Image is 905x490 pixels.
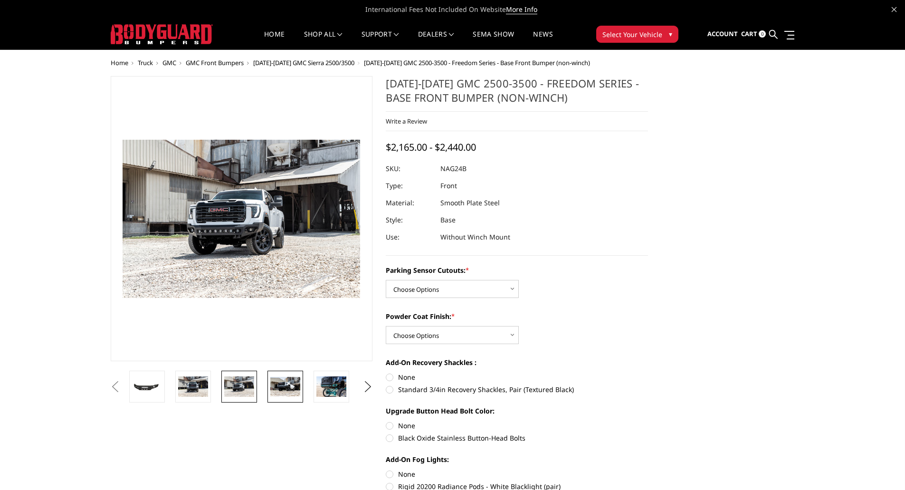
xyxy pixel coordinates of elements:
a: Home [111,58,128,67]
a: [DATE]-[DATE] GMC Sierra 2500/3500 [253,58,354,67]
a: SEMA Show [473,31,514,49]
h1: [DATE]-[DATE] GMC 2500-3500 - Freedom Series - Base Front Bumper (non-winch) [386,76,648,112]
a: Write a Review [386,117,427,125]
img: 2024-2025 GMC 2500-3500 - Freedom Series - Base Front Bumper (non-winch) [178,376,208,396]
label: Upgrade Button Head Bolt Color: [386,406,648,416]
dd: Base [440,211,456,229]
span: [DATE]-[DATE] GMC 2500-3500 - Freedom Series - Base Front Bumper (non-winch) [364,58,590,67]
dt: SKU: [386,160,433,177]
a: News [533,31,553,49]
img: 2024-2025 GMC 2500-3500 - Freedom Series - Base Front Bumper (non-winch) [270,377,300,396]
span: Account [707,29,738,38]
a: GMC Front Bumpers [186,58,244,67]
span: 0 [759,30,766,38]
label: Standard 3/4in Recovery Shackles, Pair (Textured Black) [386,384,648,394]
img: BODYGUARD BUMPERS [111,24,213,44]
dt: Use: [386,229,433,246]
dd: Without Winch Mount [440,229,510,246]
iframe: Chat Widget [857,444,905,490]
a: Truck [138,58,153,67]
dt: Type: [386,177,433,194]
a: GMC [162,58,176,67]
dd: NAG24B [440,160,467,177]
dt: Material: [386,194,433,211]
label: Parking Sensor Cutouts: [386,265,648,275]
label: None [386,372,648,382]
label: Add-On Recovery Shackles : [386,357,648,367]
a: Cart 0 [741,21,766,47]
span: $2,165.00 - $2,440.00 [386,141,476,154]
button: Previous [108,380,123,394]
label: Add-On Fog Lights: [386,454,648,464]
a: Dealers [418,31,454,49]
label: Black Oxide Stainless Button-Head Bolts [386,433,648,443]
span: Cart [741,29,757,38]
a: Support [362,31,399,49]
dd: Front [440,177,457,194]
label: None [386,469,648,479]
span: Select Your Vehicle [602,29,662,39]
img: 2024-2025 GMC 2500-3500 - Freedom Series - Base Front Bumper (non-winch) [316,376,346,396]
dd: Smooth Plate Steel [440,194,500,211]
a: Home [264,31,285,49]
a: More Info [506,5,537,14]
button: Select Your Vehicle [596,26,678,43]
span: ▾ [669,29,672,39]
img: 2024-2025 GMC 2500-3500 - Freedom Series - Base Front Bumper (non-winch) [224,376,254,396]
a: 2024-2025 GMC 2500-3500 - Freedom Series - Base Front Bumper (non-winch) [111,76,373,361]
button: Next [361,380,375,394]
dt: Style: [386,211,433,229]
label: None [386,421,648,431]
img: 2024-2025 GMC 2500-3500 - Freedom Series - Base Front Bumper (non-winch) [123,140,360,298]
a: Account [707,21,738,47]
a: shop all [304,31,343,49]
label: Powder Coat Finish: [386,311,648,321]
